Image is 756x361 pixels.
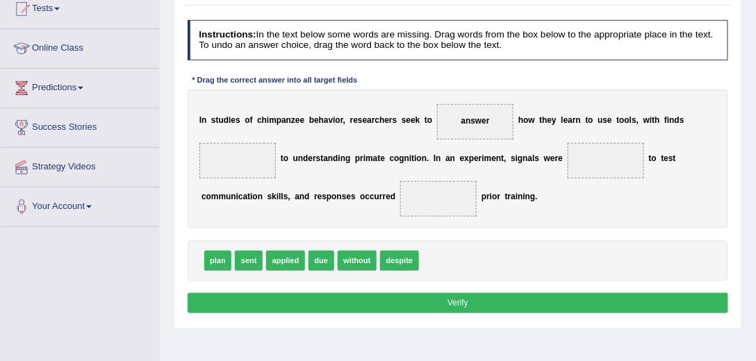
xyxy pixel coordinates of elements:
[535,153,540,163] b: s
[226,192,231,201] b: u
[664,115,667,125] b: f
[231,192,236,201] b: n
[464,153,469,163] b: x
[281,192,283,201] b: l
[204,251,232,271] span: plan
[262,115,267,125] b: h
[304,192,309,201] b: d
[360,153,363,163] b: r
[650,115,652,125] b: i
[328,153,333,163] b: n
[664,153,669,163] b: e
[427,153,429,163] b: .
[652,153,657,163] b: o
[202,115,206,125] b: n
[379,192,383,201] b: r
[511,153,516,163] b: s
[530,192,535,201] b: g
[283,153,288,163] b: o
[668,153,673,163] b: s
[603,115,608,125] b: s
[1,148,159,183] a: Strategy Videos
[539,115,542,125] b: t
[518,153,523,163] b: g
[422,153,427,163] b: n
[320,153,323,163] b: t
[257,115,262,125] b: c
[298,153,303,163] b: n
[680,115,684,125] b: s
[532,153,534,163] b: l
[219,115,224,125] b: u
[573,115,576,125] b: r
[535,192,537,201] b: .
[1,29,159,64] a: Online Class
[370,192,375,201] b: c
[309,251,334,271] span: due
[523,115,528,125] b: o
[250,192,252,201] b: i
[400,153,404,163] b: g
[299,192,304,201] b: n
[1,187,159,222] a: Your Account
[365,153,373,163] b: m
[649,153,652,163] b: t
[243,192,248,201] b: a
[250,115,253,125] b: f
[199,29,256,40] b: Instructions:
[211,115,216,125] b: s
[245,115,249,125] b: o
[224,115,229,125] b: d
[338,153,340,163] b: i
[279,192,281,201] b: l
[523,192,525,201] b: i
[258,192,263,201] b: n
[363,153,365,163] b: i
[219,192,227,201] b: m
[525,192,530,201] b: n
[548,115,552,125] b: e
[589,115,593,125] b: o
[505,192,508,201] b: t
[598,115,602,125] b: u
[295,192,299,201] b: a
[322,192,327,201] b: s
[675,115,680,125] b: d
[238,192,243,201] b: c
[670,115,675,125] b: n
[529,115,535,125] b: w
[267,115,269,125] b: i
[391,192,395,201] b: d
[1,108,159,143] a: Success Stories
[390,153,395,163] b: c
[576,115,581,125] b: n
[309,153,313,163] b: e
[516,153,518,163] b: i
[492,153,497,163] b: e
[236,115,240,125] b: s
[268,192,272,201] b: s
[498,192,501,201] b: r
[188,75,362,87] div: * Drag the correct answer into all target fields
[492,192,497,201] b: o
[386,192,391,201] b: e
[544,153,550,163] b: w
[319,115,324,125] b: h
[404,153,409,163] b: n
[425,115,427,125] b: t
[333,115,335,125] b: i
[333,153,338,163] b: d
[437,104,514,140] span: Drop target
[375,115,380,125] b: c
[479,153,482,163] b: r
[490,192,492,201] b: i
[625,115,630,125] b: o
[558,153,563,163] b: e
[393,115,397,125] b: s
[188,20,729,60] h4: In the text below some words are missing. Drag words from the box below to the appropriate place ...
[324,115,329,125] b: a
[336,115,340,125] b: o
[617,115,620,125] b: t
[461,116,490,126] span: answer
[673,153,676,163] b: t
